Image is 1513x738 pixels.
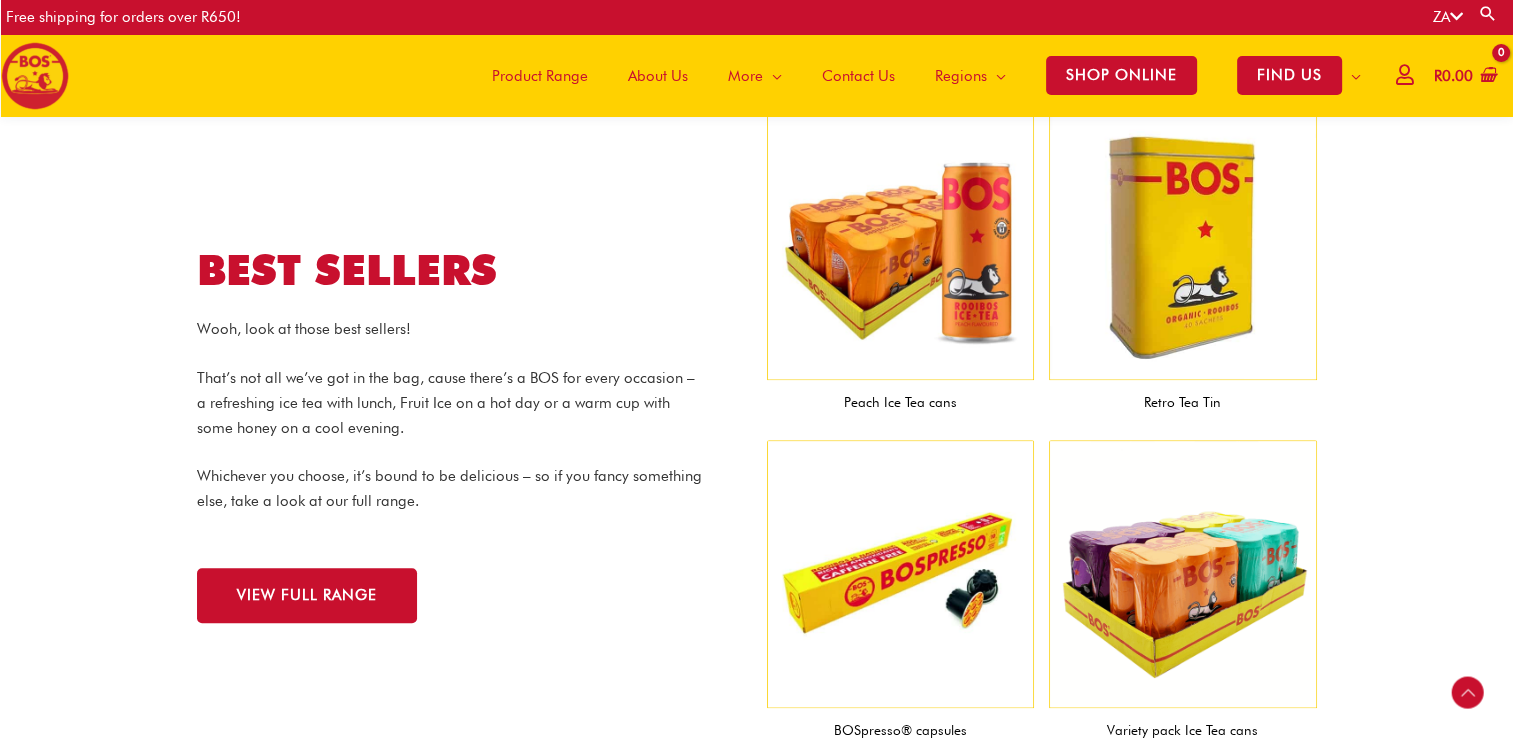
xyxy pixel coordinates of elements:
[728,46,763,106] span: More
[1237,56,1342,95] span: FIND US
[1049,440,1317,708] img: bos variety pack 300ml
[822,46,895,106] span: Contact Us
[1434,67,1473,85] bdi: 0.00
[767,113,1035,381] img: Tea, rooibos tea, Bos ice tea, bos brands, teas, iced tea
[708,34,802,117] a: More
[608,34,708,117] a: About Us
[197,317,707,342] p: Wooh, look at those best sellers!
[197,568,417,623] a: VIEW FULL RANGE
[1,42,69,110] img: BOS logo finals-200px
[1049,380,1317,425] figcaption: Retro Tea Tin
[767,440,1035,708] img: bospresso® capsules
[1433,8,1463,26] a: ZA
[1434,67,1442,85] span: R
[197,243,747,298] h2: BEST SELLERS
[1049,113,1317,381] img: BOS_tea-bag-tin-copy-1
[935,46,987,106] span: Regions
[1026,34,1217,117] a: SHOP ONLINE
[1430,54,1498,99] a: View Shopping Cart, empty
[1478,4,1498,23] a: Search button
[1046,56,1197,95] span: SHOP ONLINE
[628,46,688,106] span: About Us
[767,380,1035,425] figcaption: Peach Ice Tea cans
[492,46,588,106] span: Product Range
[237,588,377,603] span: VIEW FULL RANGE
[802,34,915,117] a: Contact Us
[457,34,1381,117] nav: Site Navigation
[915,34,1026,117] a: Regions
[197,366,707,440] p: That’s not all we’ve got in the bag, cause there’s a BOS for every occasion – a refreshing ice te...
[472,34,608,117] a: Product Range
[197,464,707,514] p: Whichever you choose, it’s bound to be delicious – so if you fancy something else, take a look at...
